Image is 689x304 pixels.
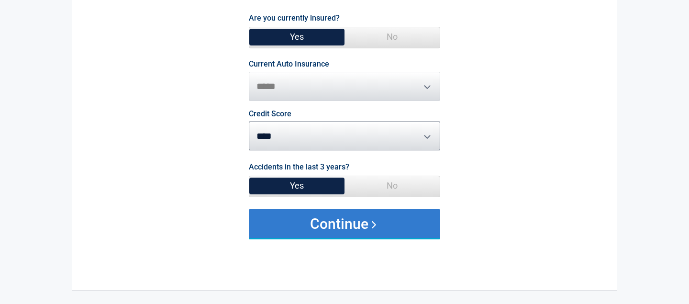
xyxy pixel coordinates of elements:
[249,209,440,238] button: Continue
[249,110,291,118] label: Credit Score
[249,27,344,46] span: Yes
[344,27,440,46] span: No
[249,176,344,195] span: Yes
[249,11,340,24] label: Are you currently insured?
[344,176,440,195] span: No
[249,160,349,173] label: Accidents in the last 3 years?
[249,60,329,68] label: Current Auto Insurance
